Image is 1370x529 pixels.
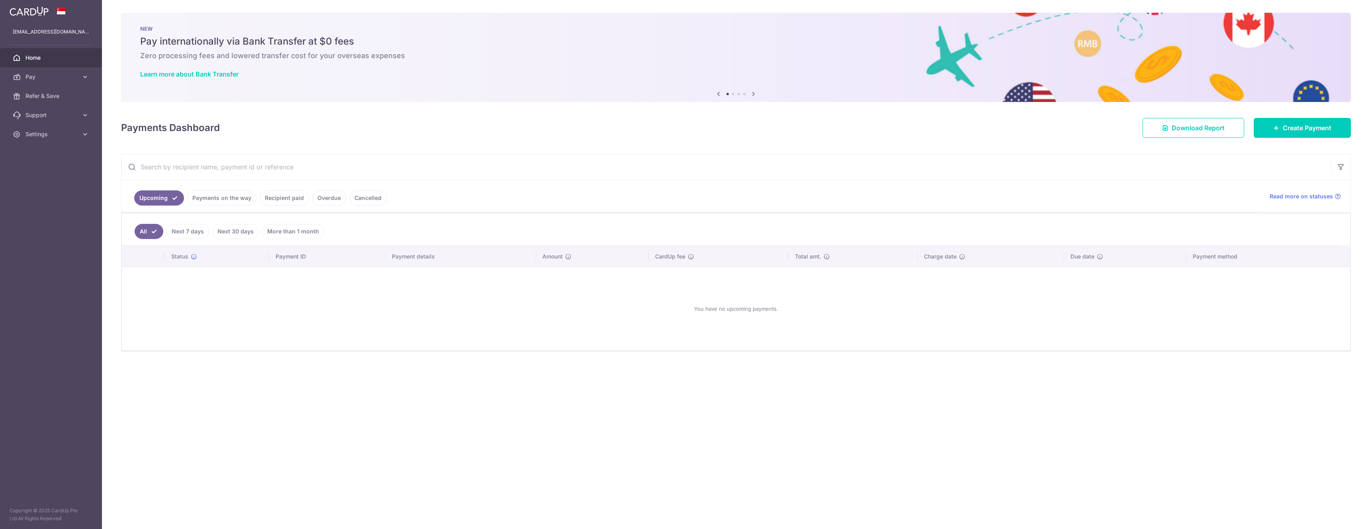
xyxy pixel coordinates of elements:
a: Download Report [1143,118,1244,138]
p: [EMAIL_ADDRESS][DOMAIN_NAME] [13,28,89,36]
a: Learn more about Bank Transfer [140,70,239,78]
a: All [135,224,163,239]
th: Payment ID [269,246,386,267]
th: Payment details [386,246,536,267]
h6: Zero processing fees and lowered transfer cost for your overseas expenses [140,51,1332,61]
a: Overdue [312,190,346,206]
a: Create Payment [1254,118,1351,138]
a: More than 1 month [262,224,324,239]
a: Recipient paid [260,190,309,206]
th: Payment method [1186,246,1350,267]
h5: Pay internationally via Bank Transfer at $0 fees [140,35,1332,48]
span: Pay [25,73,78,81]
span: Read more on statuses [1270,192,1333,200]
a: Cancelled [349,190,387,206]
span: Home [25,54,78,62]
img: CardUp [10,6,49,16]
span: Support [25,111,78,119]
span: Refer & Save [25,92,78,100]
span: Total amt. [795,253,821,261]
span: CardUp fee [655,253,685,261]
a: Payments on the way [187,190,256,206]
a: Read more on statuses [1270,192,1341,200]
span: Amount [542,253,563,261]
img: Bank transfer banner [121,13,1351,102]
span: Download Report [1172,123,1225,133]
span: Due date [1071,253,1094,261]
a: Upcoming [134,190,184,206]
span: Charge date [924,253,957,261]
span: Create Payment [1283,123,1331,133]
a: Next 30 days [212,224,259,239]
span: Settings [25,130,78,138]
input: Search by recipient name, payment id or reference [121,154,1331,180]
span: Status [171,253,188,261]
div: You have no upcoming payments. [131,274,1341,344]
h4: Payments Dashboard [121,121,220,135]
p: NEW [140,25,1332,32]
a: Next 7 days [166,224,209,239]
